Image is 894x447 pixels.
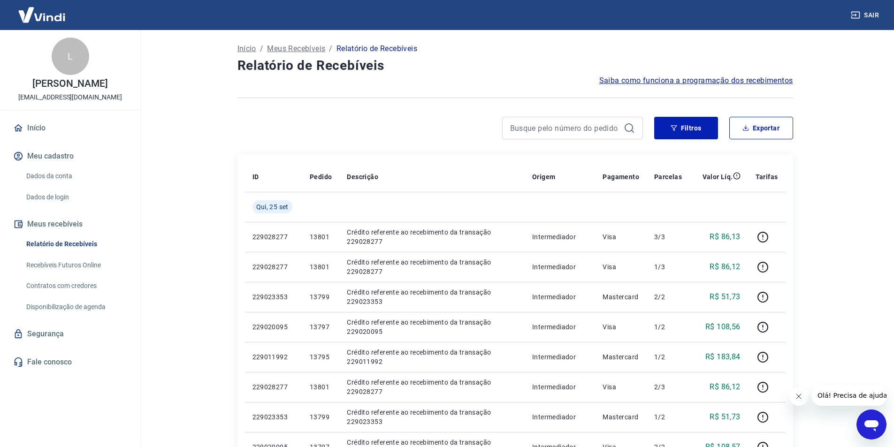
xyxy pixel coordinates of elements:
[310,382,332,392] p: 13801
[654,382,682,392] p: 2/3
[252,352,295,362] p: 229011992
[252,262,295,272] p: 229028277
[603,292,639,302] p: Mastercard
[237,43,256,54] a: Início
[789,387,808,406] iframe: Fechar mensagem
[532,262,588,272] p: Intermediador
[347,348,517,366] p: Crédito referente ao recebimento da transação 229011992
[260,43,263,54] p: /
[11,214,129,235] button: Meus recebíveis
[654,262,682,272] p: 1/3
[252,412,295,422] p: 229023353
[603,382,639,392] p: Visa
[347,258,517,276] p: Crédito referente ao recebimento da transação 229028277
[11,324,129,344] a: Segurança
[310,292,332,302] p: 13799
[18,92,122,102] p: [EMAIL_ADDRESS][DOMAIN_NAME]
[329,43,332,54] p: /
[11,146,129,167] button: Meu cadastro
[603,352,639,362] p: Mastercard
[705,351,741,363] p: R$ 183,84
[654,117,718,139] button: Filtros
[256,202,289,212] span: Qui, 25 set
[310,262,332,272] p: 13801
[654,352,682,362] p: 1/2
[532,322,588,332] p: Intermediador
[603,172,639,182] p: Pagamento
[347,172,378,182] p: Descrição
[710,291,740,303] p: R$ 51,73
[23,167,129,186] a: Dados da conta
[510,121,620,135] input: Busque pelo número do pedido
[710,411,740,423] p: R$ 51,73
[267,43,325,54] a: Meus Recebíveis
[654,172,682,182] p: Parcelas
[23,276,129,295] a: Contratos com credores
[23,235,129,254] a: Relatório de Recebíveis
[532,382,588,392] p: Intermediador
[336,43,417,54] p: Relatório de Recebíveis
[710,381,740,393] p: R$ 86,12
[599,75,793,86] a: Saiba como funciona a programação dos recebimentos
[11,118,129,138] a: Início
[310,352,332,362] p: 13795
[252,382,295,392] p: 229028277
[252,322,295,332] p: 229020095
[310,412,332,422] p: 13799
[11,352,129,372] a: Fale conosco
[705,321,741,333] p: R$ 108,56
[603,412,639,422] p: Mastercard
[23,297,129,317] a: Disponibilização de agenda
[654,292,682,302] p: 2/2
[703,172,733,182] p: Valor Líq.
[11,0,72,29] img: Vindi
[603,322,639,332] p: Visa
[654,322,682,332] p: 1/2
[532,292,588,302] p: Intermediador
[603,262,639,272] p: Visa
[23,188,129,207] a: Dados de login
[23,256,129,275] a: Recebíveis Futuros Online
[347,318,517,336] p: Crédito referente ao recebimento da transação 229020095
[6,7,79,14] span: Olá! Precisa de ajuda?
[237,56,793,75] h4: Relatório de Recebíveis
[52,38,89,75] div: L
[532,232,588,242] p: Intermediador
[532,172,555,182] p: Origem
[347,227,517,246] p: Crédito referente ao recebimento da transação 229028277
[532,412,588,422] p: Intermediador
[310,172,332,182] p: Pedido
[729,117,793,139] button: Exportar
[603,232,639,242] p: Visa
[252,232,295,242] p: 229028277
[849,7,883,24] button: Sair
[347,378,517,396] p: Crédito referente ao recebimento da transação 229028277
[710,231,740,242] p: R$ 86,13
[310,322,332,332] p: 13797
[32,79,107,89] p: [PERSON_NAME]
[812,385,886,406] iframe: Mensagem da empresa
[347,288,517,306] p: Crédito referente ao recebimento da transação 229023353
[532,352,588,362] p: Intermediador
[654,232,682,242] p: 3/3
[856,409,886,439] iframe: Botão para abrir a janela de mensagens
[252,172,259,182] p: ID
[756,172,778,182] p: Tarifas
[252,292,295,302] p: 229023353
[310,232,332,242] p: 13801
[710,261,740,273] p: R$ 86,12
[347,408,517,426] p: Crédito referente ao recebimento da transação 229023353
[654,412,682,422] p: 1/2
